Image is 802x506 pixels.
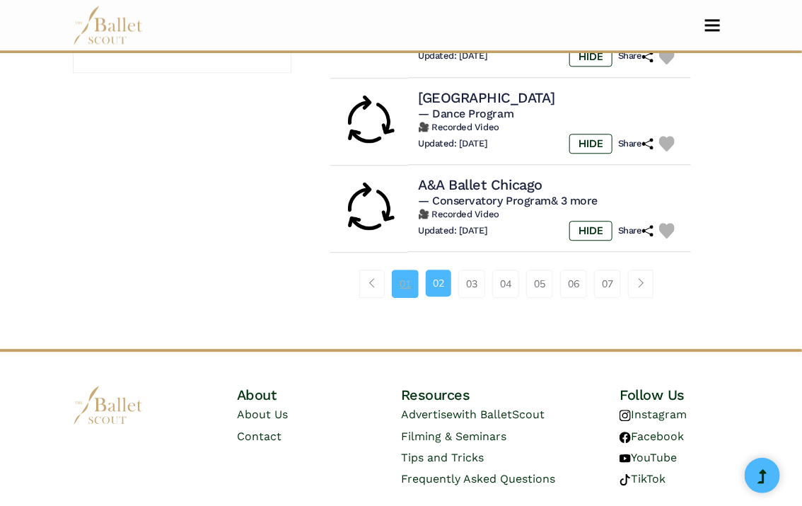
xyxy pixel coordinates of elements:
[419,194,598,207] span: — Conservatory Program
[620,386,729,404] h4: Follow Us
[426,270,451,297] a: 02
[620,410,631,421] img: instagram logo
[401,451,484,464] a: Tips and Tricks
[620,430,684,443] a: Facebook
[73,386,144,425] img: logo
[401,430,506,443] a: Filming & Seminars
[419,88,555,107] h4: [GEOGRAPHIC_DATA]
[341,180,397,237] img: Rolling Audition
[237,386,347,404] h4: About
[401,472,555,485] a: Frequently Asked Questions
[419,176,542,194] h4: A&A Ballet Chicago
[594,270,621,298] a: 07
[560,270,587,298] a: 06
[620,474,631,485] img: tiktok logo
[392,270,419,298] a: 01
[620,472,666,485] a: TikTok
[620,408,687,421] a: Instagram
[453,408,545,421] span: with BalletScout
[618,50,653,62] h6: Share
[620,453,631,464] img: youtube logo
[419,50,488,62] h6: Updated: [DATE]
[419,122,680,134] h6: 🎥 Recorded Video
[618,138,653,150] h6: Share
[620,451,677,464] a: YouTube
[419,209,680,221] h6: 🎥 Recorded Video
[458,270,485,298] a: 03
[551,194,598,207] a: & 3 more
[696,18,729,32] button: Toggle navigation
[569,221,612,241] label: HIDE
[237,408,288,421] a: About Us
[492,270,519,298] a: 04
[569,134,612,154] label: HIDE
[419,225,488,237] h6: Updated: [DATE]
[237,430,281,443] a: Contact
[618,225,653,237] h6: Share
[341,93,397,150] img: Rolling Audition
[419,107,514,120] span: — Dance Program
[526,270,553,298] a: 05
[359,270,661,298] nav: Page navigation example
[401,408,545,421] a: Advertisewith BalletScout
[401,386,565,404] h4: Resources
[620,432,631,443] img: facebook logo
[569,47,612,67] label: HIDE
[419,138,488,150] h6: Updated: [DATE]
